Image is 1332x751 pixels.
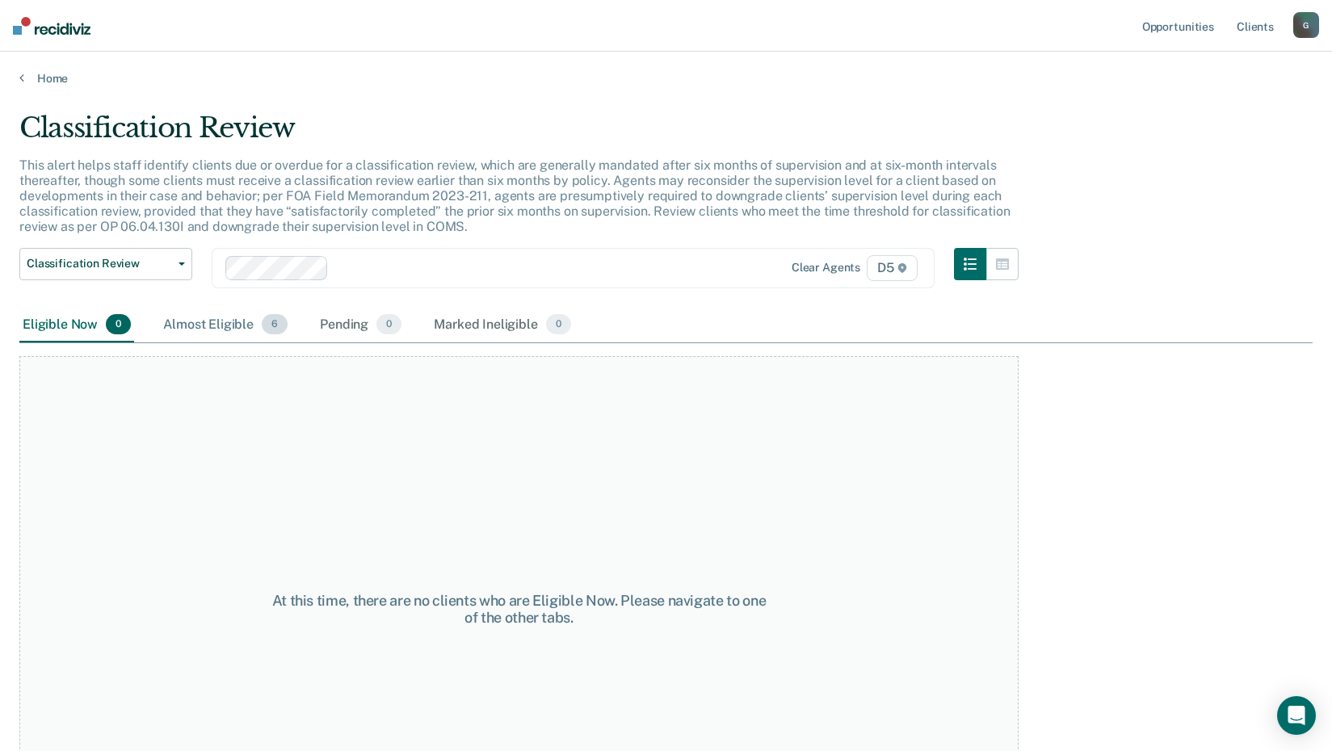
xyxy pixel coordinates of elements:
[19,248,192,280] button: Classification Review
[867,255,918,281] span: D5
[160,308,291,343] div: Almost Eligible6
[13,17,90,35] img: Recidiviz
[376,314,401,335] span: 0
[106,314,131,335] span: 0
[262,314,288,335] span: 6
[27,257,172,271] span: Classification Review
[1277,696,1316,735] div: Open Intercom Messenger
[431,308,574,343] div: Marked Ineligible0
[19,157,1010,235] p: This alert helps staff identify clients due or overdue for a classification review, which are gen...
[1293,12,1319,38] button: G
[19,308,134,343] div: Eligible Now0
[546,314,571,335] span: 0
[19,111,1019,157] div: Classification Review
[19,71,1313,86] a: Home
[792,261,860,275] div: Clear agents
[317,308,405,343] div: Pending0
[270,592,768,627] div: At this time, there are no clients who are Eligible Now. Please navigate to one of the other tabs.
